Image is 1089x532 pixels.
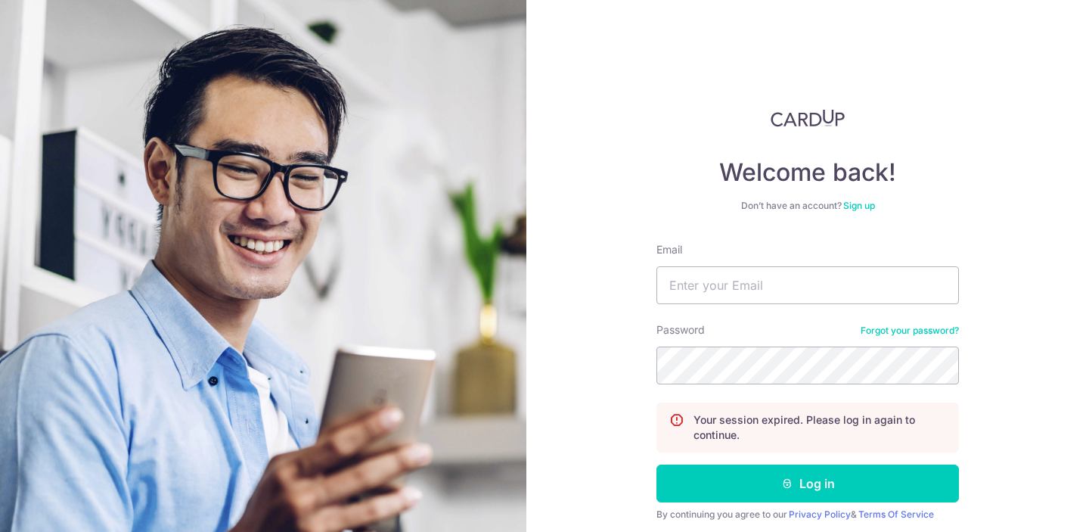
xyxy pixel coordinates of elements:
[656,465,959,502] button: Log in
[656,157,959,188] h4: Welcome back!
[789,509,851,520] a: Privacy Policy
[656,266,959,304] input: Enter your Email
[656,509,959,521] div: By continuing you agree to our &
[861,325,959,337] a: Forgot your password?
[843,200,875,211] a: Sign up
[771,109,845,127] img: CardUp Logo
[656,242,682,257] label: Email
[858,509,934,520] a: Terms Of Service
[693,412,946,443] p: Your session expired. Please log in again to continue.
[656,322,705,338] label: Password
[656,200,959,212] div: Don’t have an account?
